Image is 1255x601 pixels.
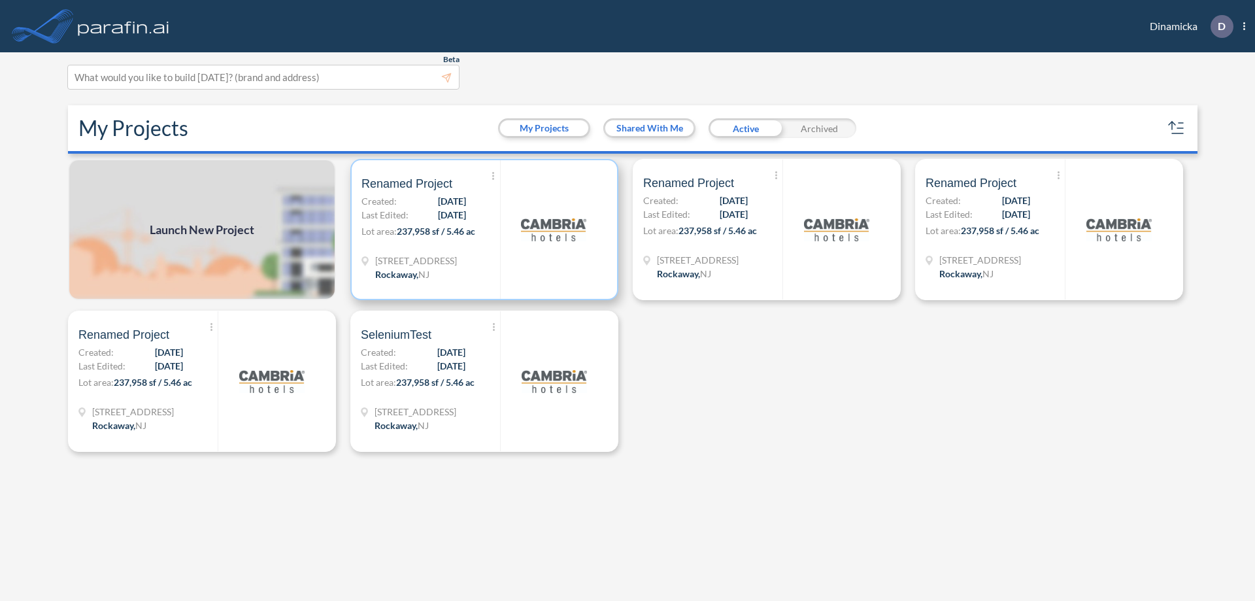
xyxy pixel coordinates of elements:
img: logo [521,197,586,262]
span: Lot area: [926,225,961,236]
span: Lot area: [78,377,114,388]
h2: My Projects [78,116,188,141]
span: 237,958 sf / 5.46 ac [114,377,192,388]
span: Lot area: [361,377,396,388]
span: SeleniumTest [361,327,431,343]
button: sort [1166,118,1187,139]
span: 321 Mt Hope Ave [375,254,457,267]
span: Renamed Project [643,175,734,191]
span: Launch New Project [150,221,254,239]
div: Rockaway, NJ [375,267,429,281]
span: Last Edited: [78,359,125,373]
span: Renamed Project [926,175,1016,191]
span: 321 Mt Hope Ave [657,253,739,267]
span: Rockaway , [939,268,982,279]
span: [DATE] [155,359,183,373]
span: 321 Mt Hope Ave [92,405,174,419]
span: Last Edited: [361,208,409,222]
span: Created: [361,194,397,208]
span: Last Edited: [926,207,973,221]
span: Last Edited: [361,359,408,373]
span: Created: [78,345,114,359]
span: [DATE] [438,208,466,222]
span: 237,958 sf / 5.46 ac [396,377,475,388]
span: Renamed Project [78,327,169,343]
span: Rockaway , [657,268,700,279]
a: Launch New Project [68,159,336,300]
span: Last Edited: [643,207,690,221]
span: [DATE] [437,359,465,373]
span: Lot area: [361,226,397,237]
span: [DATE] [1002,207,1030,221]
img: logo [1086,197,1152,262]
div: Rockaway, NJ [939,267,994,281]
span: Created: [926,194,961,207]
div: Rockaway, NJ [657,267,711,281]
button: My Projects [500,120,588,136]
span: Created: [361,345,396,359]
span: Rockaway , [92,420,135,431]
span: NJ [418,269,429,280]
span: [DATE] [438,194,466,208]
span: Created: [643,194,678,207]
div: Rockaway, NJ [375,419,429,432]
span: Lot area: [643,225,678,236]
span: Rockaway , [375,420,418,431]
div: Archived [782,118,856,138]
span: [DATE] [155,345,183,359]
span: NJ [700,268,711,279]
img: add [68,159,336,300]
span: 237,958 sf / 5.46 ac [678,225,757,236]
span: 237,958 sf / 5.46 ac [397,226,475,237]
span: Rockaway , [375,269,418,280]
div: Active [709,118,782,138]
div: Dinamicka [1130,15,1245,38]
img: logo [75,13,172,39]
span: Beta [443,54,460,65]
span: [DATE] [437,345,465,359]
span: Renamed Project [361,176,452,192]
img: logo [239,349,305,414]
p: D [1218,20,1226,32]
span: [DATE] [720,207,748,221]
span: NJ [418,420,429,431]
span: 237,958 sf / 5.46 ac [961,225,1039,236]
span: 321 Mt Hope Ave [375,405,456,419]
button: Shared With Me [605,120,694,136]
span: [DATE] [1002,194,1030,207]
div: Rockaway, NJ [92,419,146,432]
span: 321 Mt Hope Ave [939,253,1021,267]
span: NJ [982,268,994,279]
span: [DATE] [720,194,748,207]
img: logo [522,349,587,414]
img: logo [804,197,869,262]
span: NJ [135,420,146,431]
